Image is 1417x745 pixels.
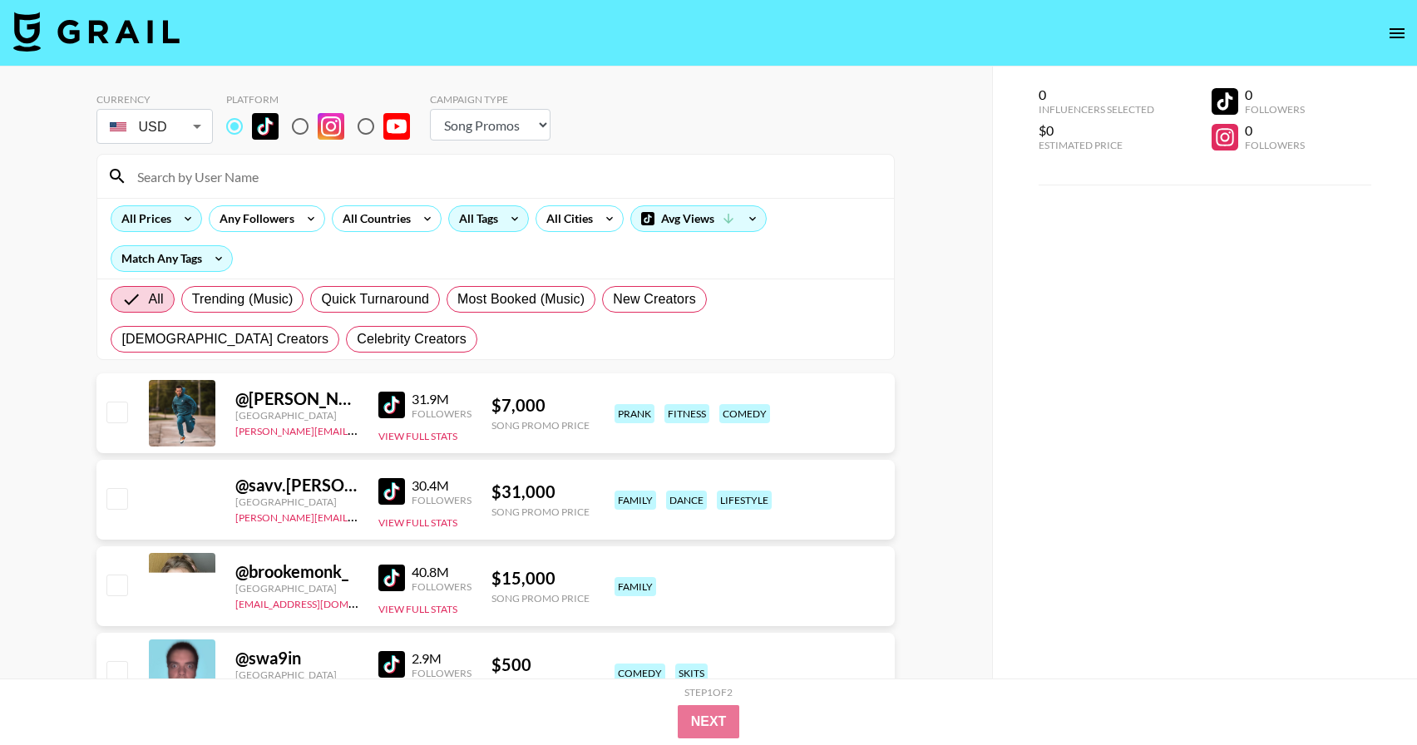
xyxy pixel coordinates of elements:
div: All Prices [111,206,175,231]
div: Influencers Selected [1039,103,1154,116]
button: Next [678,705,740,738]
div: @ savv.[PERSON_NAME] [235,475,358,496]
div: Followers [1245,139,1305,151]
div: 31.9M [412,391,472,407]
div: Song Promo Price [491,419,590,432]
img: TikTok [378,392,405,418]
div: All Cities [536,206,596,231]
div: [GEOGRAPHIC_DATA] [235,669,358,681]
div: comedy [719,404,770,423]
img: YouTube [383,113,410,140]
div: 0 [1039,86,1154,103]
span: Quick Turnaround [321,289,429,309]
div: Followers [412,407,472,420]
div: Followers [412,580,472,593]
div: @ swa9in [235,648,358,669]
div: Match Any Tags [111,246,232,271]
span: New Creators [613,289,696,309]
span: [DEMOGRAPHIC_DATA] Creators [121,329,328,349]
a: [PERSON_NAME][EMAIL_ADDRESS][DOMAIN_NAME] [235,508,481,524]
div: @ brookemonk_ [235,561,358,582]
span: Most Booked (Music) [457,289,585,309]
div: lifestyle [717,491,772,510]
div: Followers [1245,103,1305,116]
div: $ 31,000 [491,481,590,502]
div: Any Followers [210,206,298,231]
div: 40.8M [412,564,472,580]
div: Followers [412,667,472,679]
div: 2.9M [412,650,472,667]
div: fitness [664,404,709,423]
input: Search by User Name [127,163,884,190]
div: Step 1 of 2 [684,686,733,698]
div: All Tags [449,206,501,231]
img: TikTok [252,113,279,140]
div: Song Promo Price [491,592,590,604]
div: USD [100,112,210,141]
div: Currency [96,93,213,106]
button: View Full Stats [378,603,457,615]
div: prank [615,404,654,423]
div: dance [666,491,707,510]
div: $ 7,000 [491,395,590,416]
div: Followers [412,494,472,506]
div: 0 [1245,86,1305,103]
a: [EMAIL_ADDRESS][DOMAIN_NAME] [235,595,402,610]
div: skits [675,664,708,683]
img: TikTok [378,478,405,505]
div: All Countries [333,206,414,231]
img: Grail Talent [13,12,180,52]
img: Instagram [318,113,344,140]
span: Trending (Music) [192,289,294,309]
img: TikTok [378,651,405,678]
button: open drawer [1380,17,1414,50]
div: @ [PERSON_NAME].[PERSON_NAME] [235,388,358,409]
div: $ 15,000 [491,568,590,589]
div: family [615,491,656,510]
div: 0 [1245,122,1305,139]
div: [GEOGRAPHIC_DATA] [235,409,358,422]
span: Celebrity Creators [357,329,467,349]
div: Platform [226,93,423,106]
div: [GEOGRAPHIC_DATA] [235,496,358,508]
div: [GEOGRAPHIC_DATA] [235,582,358,595]
div: Campaign Type [430,93,551,106]
div: Avg Views [631,206,766,231]
div: $0 [1039,122,1154,139]
span: All [148,289,163,309]
div: comedy [615,664,665,683]
button: View Full Stats [378,430,457,442]
img: TikTok [378,565,405,591]
div: family [615,577,656,596]
div: Estimated Price [1039,139,1154,151]
div: $ 500 [491,654,590,675]
div: Song Promo Price [491,506,590,518]
button: View Full Stats [378,516,457,529]
a: [PERSON_NAME][EMAIL_ADDRESS][DOMAIN_NAME] [235,422,481,437]
div: 30.4M [412,477,472,494]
